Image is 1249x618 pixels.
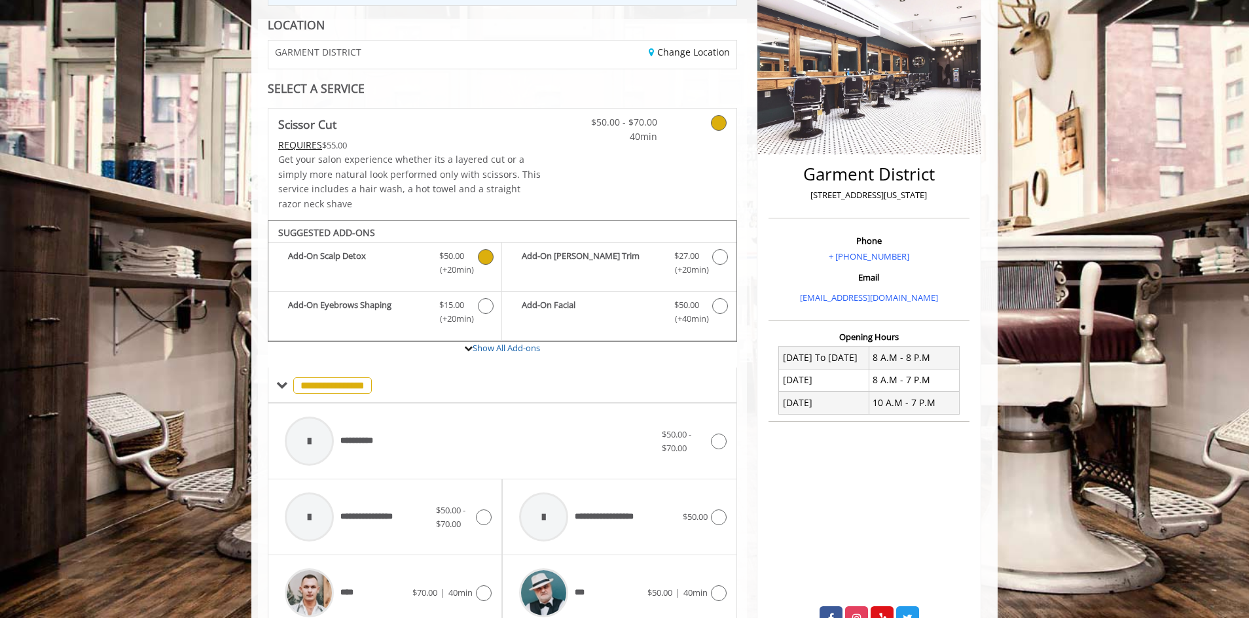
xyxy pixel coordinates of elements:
[580,115,657,129] span: $50.00 - $70.00
[647,587,672,598] span: $50.00
[662,428,691,454] span: $50.00 - $70.00
[275,298,495,329] label: Add-On Eyebrows Shaping
[275,47,361,57] span: GARMENT DISTRICT
[412,587,437,598] span: $70.00
[522,249,661,277] b: Add-On [PERSON_NAME] Trim
[509,249,729,280] label: Add-On Beard Trim
[779,369,869,391] td: [DATE]
[433,312,471,326] span: (+20min )
[278,138,541,152] div: $55.00
[674,298,699,312] span: $50.00
[278,115,336,133] b: Scissor Cut
[772,236,966,245] h3: Phone
[268,220,737,342] div: Scissor Cut Add-onS
[433,263,471,277] span: (+20min )
[683,587,708,598] span: 40min
[580,129,657,144] span: 40min
[473,342,540,354] a: Show All Add-ons
[772,165,966,184] h2: Garment District
[772,188,966,202] p: [STREET_ADDRESS][US_STATE]
[779,347,869,369] td: [DATE] To [DATE]
[779,392,869,414] td: [DATE]
[439,298,464,312] span: $15.00
[772,273,966,282] h3: Email
[649,46,730,58] a: Change Location
[448,587,473,598] span: 40min
[667,263,706,277] span: (+20min )
[674,249,699,263] span: $27.00
[278,139,322,151] span: This service needs some Advance to be paid before we block your appointment
[829,250,909,262] a: + [PHONE_NUMBER]
[683,511,708,523] span: $50.00
[268,17,325,33] b: LOCATION
[869,392,959,414] td: 10 A.M - 7 P.M
[268,82,737,95] div: SELECT A SERVICE
[275,249,495,280] label: Add-On Scalp Detox
[800,292,938,303] a: [EMAIL_ADDRESS][DOMAIN_NAME]
[288,298,426,326] b: Add-On Eyebrows Shaping
[769,332,969,341] h3: Opening Hours
[441,587,445,598] span: |
[288,249,426,277] b: Add-On Scalp Detox
[439,249,464,263] span: $50.00
[522,298,661,326] b: Add-On Facial
[278,226,375,239] b: SUGGESTED ADD-ONS
[509,298,729,329] label: Add-On Facial
[869,347,959,369] td: 8 A.M - 8 P.M
[676,587,680,598] span: |
[436,504,465,530] span: $50.00 - $70.00
[869,369,959,391] td: 8 A.M - 7 P.M
[667,312,706,326] span: (+40min )
[278,152,541,211] p: Get your salon experience whether its a layered cut or a simply more natural look performed only ...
